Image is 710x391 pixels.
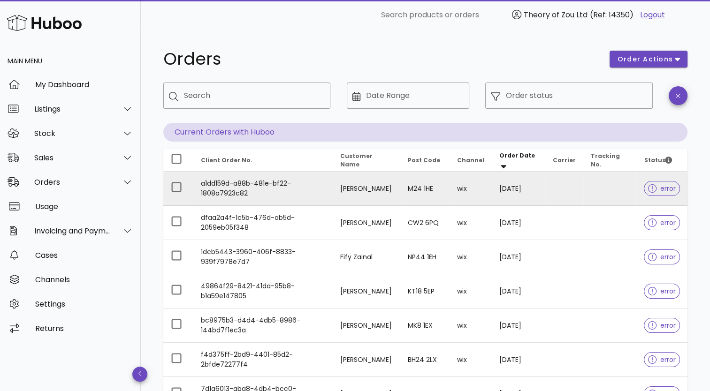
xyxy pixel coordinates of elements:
span: error [648,219,676,226]
span: Status [644,156,672,164]
td: KT18 5EP [400,274,450,308]
td: [DATE] [492,240,545,274]
img: Huboo Logo [7,13,82,33]
td: dfaa2a4f-1c5b-476d-ab5d-2059eb05f348 [193,206,333,240]
td: BH24 2LX [400,343,450,377]
td: wix [450,172,492,206]
span: Post Code [408,156,440,164]
span: Tracking No. [591,152,620,168]
span: Client Order No. [201,156,252,164]
td: [DATE] [492,274,545,308]
td: CW2 6PQ [400,206,450,240]
th: Customer Name [333,149,400,172]
td: [PERSON_NAME] [333,172,400,206]
div: Channels [35,275,133,284]
span: Customer Name [340,152,373,168]
td: [DATE] [492,172,545,206]
span: error [648,288,676,294]
td: Fify Zainal [333,240,400,274]
td: [PERSON_NAME] [333,274,400,308]
th: Channel [450,149,492,172]
p: Current Orders with Huboo [163,123,687,142]
td: bc8975b3-d4d4-4db5-8986-144bd7f1ec3a [193,308,333,343]
td: M24 1HE [400,172,450,206]
span: Channel [457,156,484,164]
td: 1dcb5443-3960-406f-8833-939f7978e7d7 [193,240,333,274]
div: Orders [34,178,111,187]
span: Carrier [553,156,576,164]
td: [PERSON_NAME] [333,308,400,343]
td: [DATE] [492,308,545,343]
td: wix [450,274,492,308]
a: Logout [640,9,665,21]
div: Settings [35,300,133,308]
td: wix [450,343,492,377]
td: [PERSON_NAME] [333,206,400,240]
div: Usage [35,202,133,211]
div: Cases [35,251,133,260]
td: [DATE] [492,343,545,377]
div: Sales [34,153,111,162]
td: NP44 1EH [400,240,450,274]
td: wix [450,206,492,240]
span: Theory of Zou Ltd [524,9,588,20]
th: Client Order No. [193,149,333,172]
span: Order Date [499,151,535,159]
div: My Dashboard [35,80,133,89]
td: a1dd159d-a88b-481e-bf22-1808a7923c82 [193,172,333,206]
td: [PERSON_NAME] [333,343,400,377]
td: wix [450,308,492,343]
td: 49864f29-8421-41da-95b8-b1a59e147805 [193,274,333,308]
button: order actions [610,51,687,68]
span: error [648,185,676,192]
div: Invoicing and Payments [34,226,111,235]
th: Tracking No. [583,149,637,172]
th: Carrier [545,149,583,172]
td: wix [450,240,492,274]
td: f4d375ff-2bd9-4401-85d2-2bfde72277f4 [193,343,333,377]
span: error [648,356,676,363]
div: Listings [34,105,111,113]
td: MK8 1EX [400,308,450,343]
td: [DATE] [492,206,545,240]
span: error [648,254,676,260]
div: Stock [34,129,111,138]
th: Order Date: Sorted descending. Activate to remove sorting. [492,149,545,172]
span: error [648,322,676,329]
th: Status [636,149,687,172]
th: Post Code [400,149,450,172]
span: order actions [617,54,673,64]
span: (Ref: 14350) [590,9,634,20]
div: Returns [35,324,133,333]
h1: Orders [163,51,598,68]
